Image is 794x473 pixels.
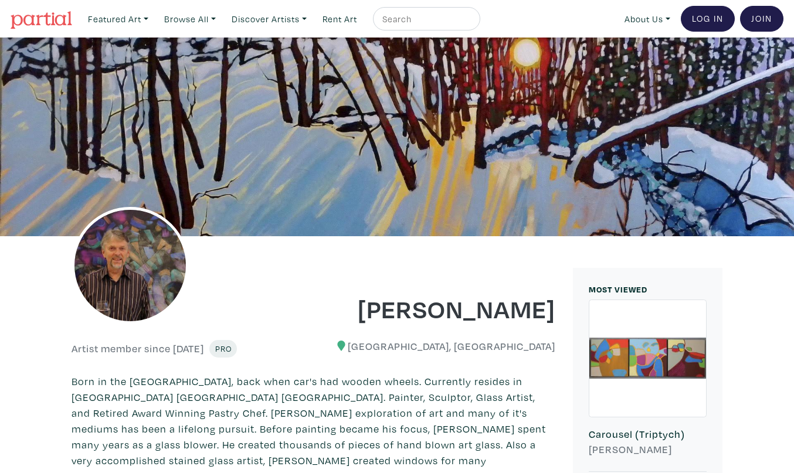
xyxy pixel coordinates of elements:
[226,7,312,31] a: Discover Artists
[159,7,221,31] a: Browse All
[589,428,707,441] h6: Carousel (Triptych)
[72,342,204,355] h6: Artist member since [DATE]
[619,7,676,31] a: About Us
[589,443,707,456] h6: [PERSON_NAME]
[589,300,707,472] a: Carousel (Triptych) [PERSON_NAME]
[381,12,469,26] input: Search
[72,207,189,324] img: phpThumb.php
[589,284,647,295] small: MOST VIEWED
[323,292,556,324] h1: [PERSON_NAME]
[215,343,232,354] span: Pro
[740,6,783,32] a: Join
[323,340,556,353] h6: [GEOGRAPHIC_DATA], [GEOGRAPHIC_DATA]
[83,7,154,31] a: Featured Art
[681,6,735,32] a: Log In
[317,7,362,31] a: Rent Art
